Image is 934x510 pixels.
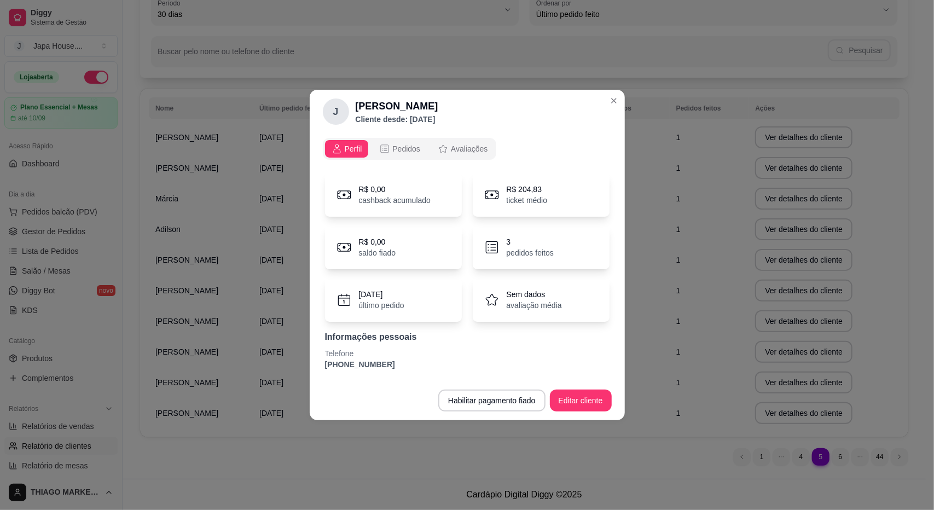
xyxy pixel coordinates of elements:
p: R$ 0,00 [359,184,431,195]
div: J [323,98,349,125]
span: Avaliações [451,143,488,154]
p: Sem dados [507,289,562,300]
button: Editar cliente [550,390,612,412]
p: [DATE] [359,289,404,300]
p: último pedido [359,300,404,311]
p: R$ 204,83 [507,184,548,195]
p: 3 [507,236,554,247]
p: avaliação média [507,300,562,311]
button: Close [605,92,623,109]
span: Perfil [345,143,362,154]
p: cashback acumulado [359,195,431,206]
span: Pedidos [392,143,420,154]
p: Telefone [325,348,610,359]
p: Informações pessoais [325,331,610,344]
div: opções [323,138,497,160]
p: ticket médio [507,195,548,206]
div: opções [323,138,612,160]
button: Habilitar pagamento fiado [438,390,546,412]
p: [PHONE_NUMBER] [325,359,610,370]
p: R$ 0,00 [359,236,396,247]
p: saldo fiado [359,247,396,258]
p: Cliente desde: [DATE] [356,114,438,125]
h2: [PERSON_NAME] [356,98,438,114]
p: pedidos feitos [507,247,554,258]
